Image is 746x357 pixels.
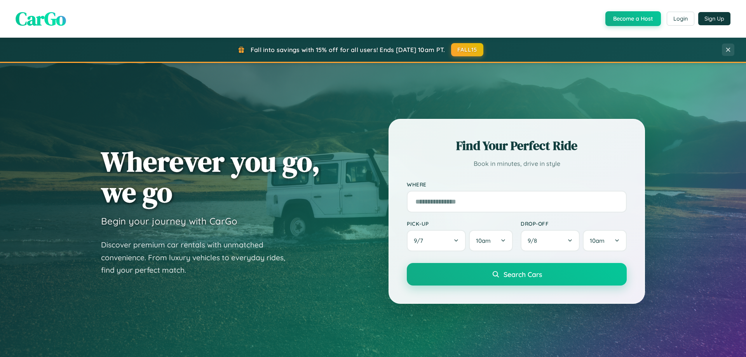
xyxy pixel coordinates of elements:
[101,215,237,227] h3: Begin your journey with CarGo
[407,181,627,188] label: Where
[16,6,66,31] span: CarGo
[251,46,445,54] span: Fall into savings with 15% off for all users! Ends [DATE] 10am PT.
[407,158,627,169] p: Book in minutes, drive in style
[414,237,427,244] span: 9 / 7
[528,237,541,244] span: 9 / 8
[407,220,513,227] label: Pick-up
[504,270,542,279] span: Search Cars
[101,239,295,277] p: Discover premium car rentals with unmatched convenience. From luxury vehicles to everyday rides, ...
[407,263,627,286] button: Search Cars
[451,43,484,56] button: FALL15
[469,230,513,251] button: 10am
[605,11,661,26] button: Become a Host
[101,146,320,207] h1: Wherever you go, we go
[476,237,491,244] span: 10am
[698,12,730,25] button: Sign Up
[521,230,580,251] button: 9/8
[590,237,605,244] span: 10am
[521,220,627,227] label: Drop-off
[667,12,694,26] button: Login
[407,230,466,251] button: 9/7
[583,230,627,251] button: 10am
[407,137,627,154] h2: Find Your Perfect Ride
